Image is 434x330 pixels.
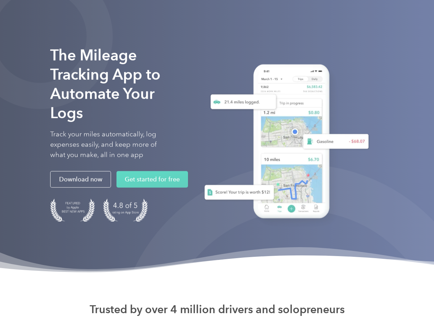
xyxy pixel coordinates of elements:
strong: Trusted by over 4 million drivers and solopreneurs [90,302,345,316]
img: Badge for Featured by Apple Best New Apps [50,199,95,222]
img: 4.9 out of 5 stars on the app store [103,199,148,222]
a: Get started for free [116,171,188,188]
p: Track your miles automatically, log expenses easily, and keep more of what you make, all in one app [50,129,173,160]
img: Everlance, mileage tracker app, expense tracking app [193,57,374,229]
a: Download now [50,171,111,188]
